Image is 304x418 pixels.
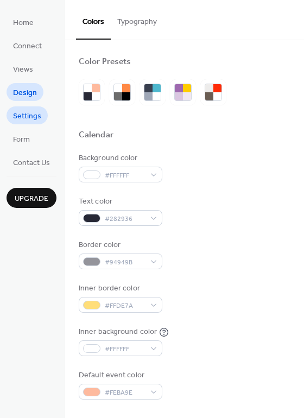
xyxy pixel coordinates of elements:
[79,153,160,164] div: Background color
[13,87,37,99] span: Design
[105,170,145,181] span: #FFFFFF
[7,36,48,54] a: Connect
[79,196,160,207] div: Text color
[79,370,160,381] div: Default event color
[105,213,145,225] span: #282936
[13,64,33,75] span: Views
[7,83,43,101] a: Design
[79,283,160,294] div: Inner border color
[7,188,56,208] button: Upgrade
[13,134,30,145] span: Form
[79,239,160,251] div: Border color
[7,106,48,124] a: Settings
[15,193,48,205] span: Upgrade
[13,17,34,29] span: Home
[13,157,50,169] span: Contact Us
[105,300,145,312] span: #FFDE7A
[7,130,36,148] a: Form
[13,111,41,122] span: Settings
[7,13,40,31] a: Home
[7,153,56,171] a: Contact Us
[79,130,113,141] div: Calendar
[79,56,131,68] div: Color Presets
[105,257,145,268] span: #94949B
[105,344,145,355] span: #FFFFFF
[7,60,40,78] a: Views
[79,326,157,338] div: Inner background color
[105,387,145,398] span: #FEBA9E
[13,41,42,52] span: Connect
